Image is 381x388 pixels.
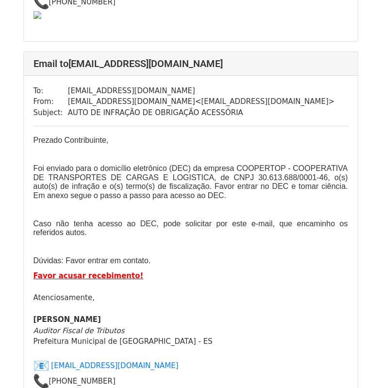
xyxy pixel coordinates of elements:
h4: Email to [EMAIL_ADDRESS][DOMAIN_NAME] [33,58,348,69]
b: [PERSON_NAME] [33,315,101,324]
td: [EMAIL_ADDRESS][DOMAIN_NAME] < [EMAIL_ADDRESS][DOMAIN_NAME] > [68,96,335,107]
span: Atenciosamente, [33,271,144,302]
i: Auditor Fiscal de Tributos [33,326,125,335]
img: ADKq_NamKd1uIMyWXRw8U0HTg-qIcqIR3aOAgTmdxKA1a-sLDDDrU7O5K145a_KdrntHMdnD9yODXJV1iSDdygnP_mbUOXptG... [33,11,41,19]
div: Prefeitura Municipal de [GEOGRAPHIC_DATA] - ES [33,336,348,347]
font: Favor acusar recebimento! [33,271,144,280]
img: 📧 [33,358,49,373]
span: Caso não tenha acesso ao DEC, pode solicitar por este e-mail, que encaminho os referidos autos. [33,219,348,236]
span: Dúvidas: Favor entrar em contato. [33,256,151,265]
iframe: Chat Widget [332,341,381,388]
div: Widget de chat [332,341,381,388]
td: To: [33,85,68,97]
a: [EMAIL_ADDRESS][DOMAIN_NAME] [51,361,178,370]
td: AUTO DE INFRAÇÃO DE OBRIGAÇÃO ACESSÓRIA [68,107,335,118]
td: [EMAIL_ADDRESS][DOMAIN_NAME] [68,85,335,97]
span: Foi enviado para o domicílio eletrônico (DEC) da empresa COOPERTOP - COOPERATIVA DE TRANSPORTES D... [33,164,348,199]
td: From: [33,96,68,107]
span: Prezado Contribuinte, [33,136,109,144]
td: Subject: [33,107,68,118]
